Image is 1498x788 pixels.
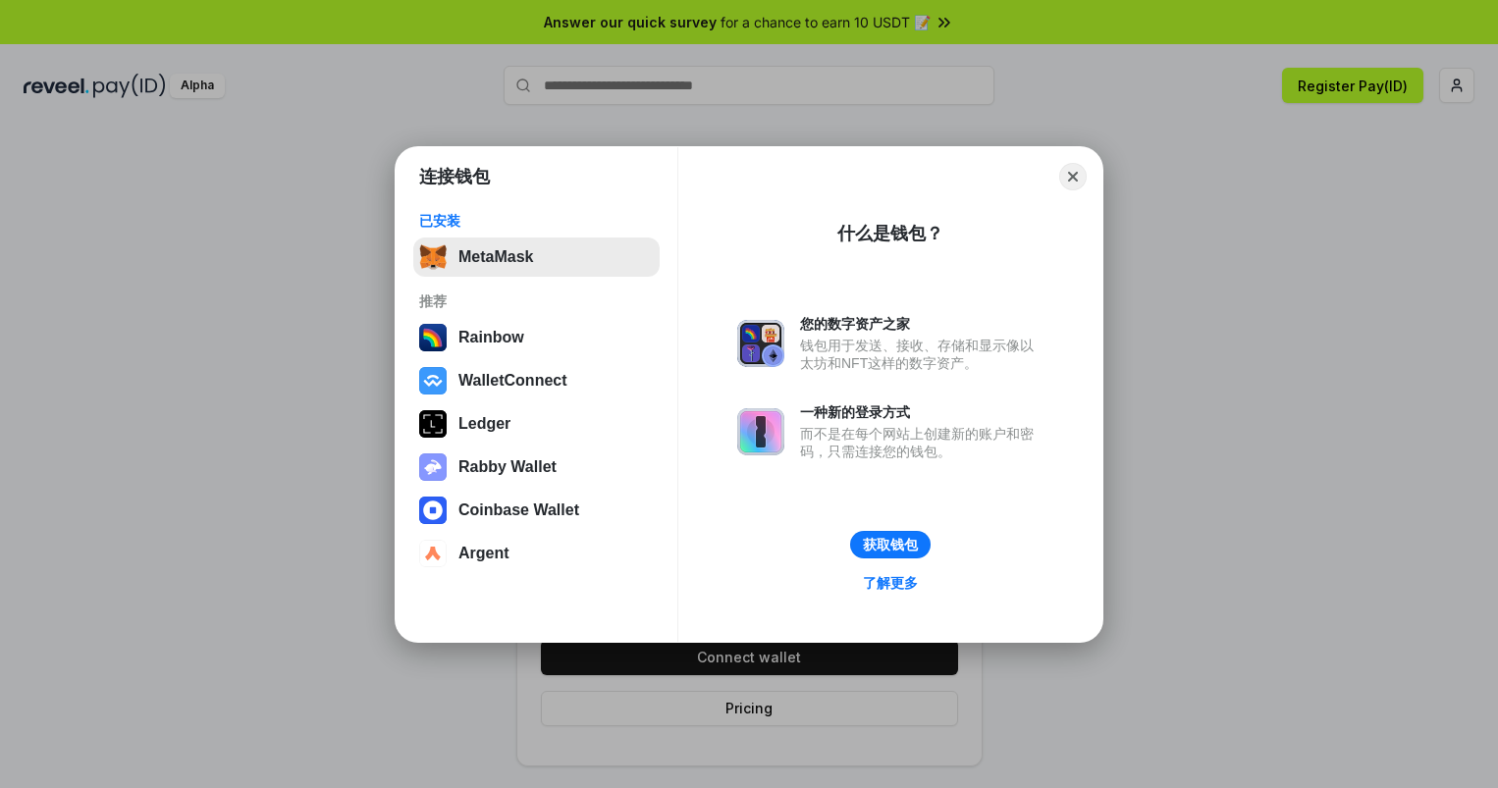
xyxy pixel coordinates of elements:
button: WalletConnect [413,361,660,400]
button: Rainbow [413,318,660,357]
div: 钱包用于发送、接收、存储和显示像以太坊和NFT这样的数字资产。 [800,337,1043,372]
img: svg+xml,%3Csvg%20xmlns%3D%22http%3A%2F%2Fwww.w3.org%2F2000%2Fsvg%22%20fill%3D%22none%22%20viewBox... [419,453,447,481]
div: 什么是钱包？ [837,222,943,245]
img: svg+xml,%3Csvg%20width%3D%2228%22%20height%3D%2228%22%20viewBox%3D%220%200%2028%2028%22%20fill%3D... [419,540,447,567]
img: svg+xml,%3Csvg%20xmlns%3D%22http%3A%2F%2Fwww.w3.org%2F2000%2Fsvg%22%20fill%3D%22none%22%20viewBox... [737,408,784,455]
div: MetaMask [458,248,533,266]
button: Close [1059,163,1087,190]
img: svg+xml,%3Csvg%20xmlns%3D%22http%3A%2F%2Fwww.w3.org%2F2000%2Fsvg%22%20width%3D%2228%22%20height%3... [419,410,447,438]
div: Rainbow [458,329,524,346]
h1: 连接钱包 [419,165,490,188]
div: 一种新的登录方式 [800,403,1043,421]
button: Ledger [413,404,660,444]
button: Coinbase Wallet [413,491,660,530]
img: svg+xml,%3Csvg%20width%3D%2228%22%20height%3D%2228%22%20viewBox%3D%220%200%2028%2028%22%20fill%3D... [419,497,447,524]
button: Rabby Wallet [413,447,660,487]
div: Argent [458,545,509,562]
div: 而不是在每个网站上创建新的账户和密码，只需连接您的钱包。 [800,425,1043,460]
div: 推荐 [419,292,654,310]
div: Ledger [458,415,510,433]
div: 您的数字资产之家 [800,315,1043,333]
img: svg+xml,%3Csvg%20width%3D%22120%22%20height%3D%22120%22%20viewBox%3D%220%200%20120%20120%22%20fil... [419,324,447,351]
a: 了解更多 [851,570,930,596]
div: 了解更多 [863,574,918,592]
div: Coinbase Wallet [458,501,579,519]
div: Rabby Wallet [458,458,557,476]
div: 已安装 [419,212,654,230]
img: svg+xml,%3Csvg%20xmlns%3D%22http%3A%2F%2Fwww.w3.org%2F2000%2Fsvg%22%20fill%3D%22none%22%20viewBox... [737,320,784,367]
button: Argent [413,534,660,573]
img: svg+xml,%3Csvg%20width%3D%2228%22%20height%3D%2228%22%20viewBox%3D%220%200%2028%2028%22%20fill%3D... [419,367,447,394]
div: 获取钱包 [863,536,918,553]
div: WalletConnect [458,372,567,390]
button: 获取钱包 [850,531,931,558]
button: MetaMask [413,237,660,277]
img: svg+xml,%3Csvg%20fill%3D%22none%22%20height%3D%2233%22%20viewBox%3D%220%200%2035%2033%22%20width%... [419,243,447,271]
